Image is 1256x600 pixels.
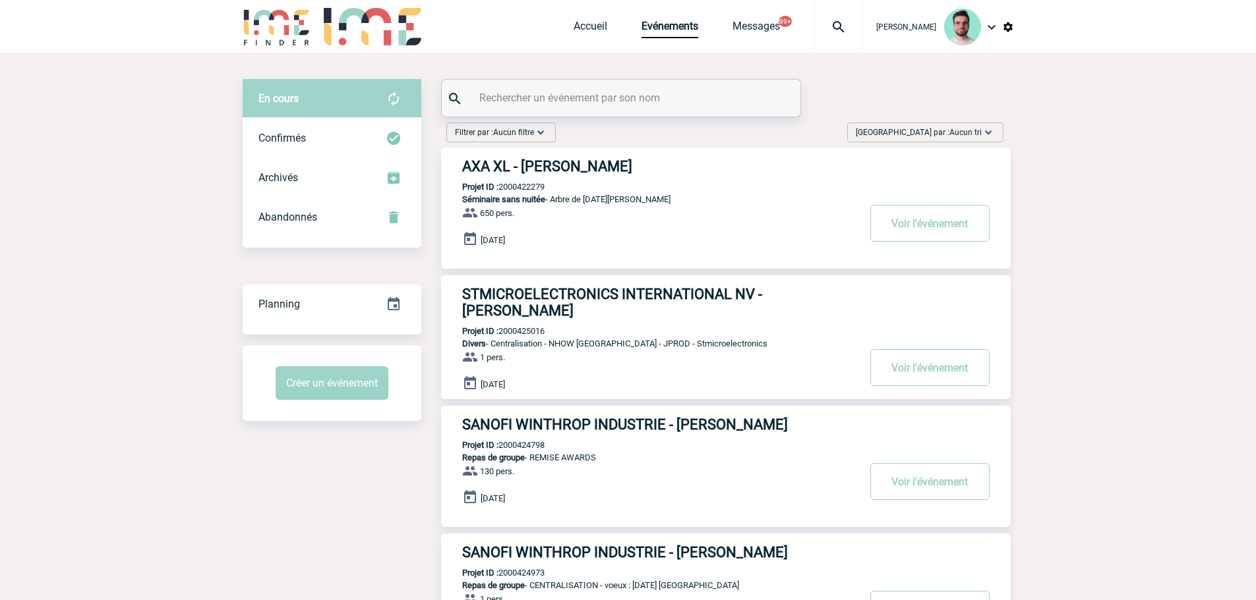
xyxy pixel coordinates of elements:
img: IME-Finder [243,8,311,45]
img: 121547-2.png [944,9,981,45]
h3: AXA XL - [PERSON_NAME] [462,158,858,175]
h3: SANOFI WINTHROP INDUSTRIE - [PERSON_NAME] [462,544,858,560]
a: AXA XL - [PERSON_NAME] [441,158,1011,175]
a: Planning [243,284,421,323]
span: 650 pers. [480,208,514,218]
button: Voir l'événement [870,205,990,242]
b: Projet ID : [462,326,498,336]
a: STMICROELECTRONICS INTERNATIONAL NV - [PERSON_NAME] [441,286,1011,319]
span: [DATE] [481,493,505,503]
button: 99+ [779,16,792,27]
p: 2000424973 [441,568,545,578]
span: 130 pers. [480,466,514,476]
span: Aucun tri [949,128,982,137]
div: Retrouvez ici tous vos événements annulés [243,198,421,237]
b: Projet ID : [462,568,498,578]
span: Repas de groupe [462,452,525,462]
span: Repas de groupe [462,580,525,590]
span: Filtrer par : [455,126,534,139]
img: baseline_expand_more_white_24dp-b.png [534,126,547,139]
span: [DATE] [481,379,505,389]
div: Retrouvez ici tous vos événements organisés par date et état d'avancement [243,285,421,324]
button: Voir l'événement [870,463,990,500]
span: Séminaire sans nuitée [462,194,545,204]
a: Accueil [574,20,607,38]
p: - Centralisation - NHOW [GEOGRAPHIC_DATA] - JPROD - Stmicroelectronics [441,339,858,348]
a: SANOFI WINTHROP INDUSTRIE - [PERSON_NAME] [441,544,1011,560]
span: 1 pers. [480,352,505,362]
div: Retrouvez ici tous vos évènements avant confirmation [243,79,421,119]
h3: SANOFI WINTHROP INDUSTRIE - [PERSON_NAME] [462,416,858,433]
p: 2000424798 [441,440,545,450]
p: - Arbre de [DATE][PERSON_NAME] [441,194,858,204]
a: Evénements [642,20,698,38]
span: [GEOGRAPHIC_DATA] par : [856,126,982,139]
a: SANOFI WINTHROP INDUSTRIE - [PERSON_NAME] [441,416,1011,433]
b: Projet ID : [462,182,498,192]
a: Messages [733,20,780,38]
span: Planning [258,298,300,310]
span: [DATE] [481,235,505,245]
span: Aucun filtre [493,128,534,137]
p: - CENTRALISATION - voeux : [DATE] [GEOGRAPHIC_DATA] [441,580,858,590]
span: Confirmés [258,132,306,144]
span: Divers [462,339,486,348]
button: Créer un événement [276,366,388,400]
p: - REMISE AWARDS [441,452,858,462]
p: 2000422279 [441,182,545,192]
b: Projet ID : [462,440,498,450]
img: baseline_expand_more_white_24dp-b.png [982,126,995,139]
h3: STMICROELECTRONICS INTERNATIONAL NV - [PERSON_NAME] [462,286,858,319]
span: [PERSON_NAME] [876,22,936,32]
p: 2000425016 [441,326,545,336]
div: Retrouvez ici tous les événements que vous avez décidé d'archiver [243,158,421,198]
span: Abandonnés [258,211,317,223]
input: Rechercher un événement par son nom [476,88,769,107]
button: Voir l'événement [870,349,990,386]
span: Archivés [258,171,298,184]
span: En cours [258,92,299,105]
